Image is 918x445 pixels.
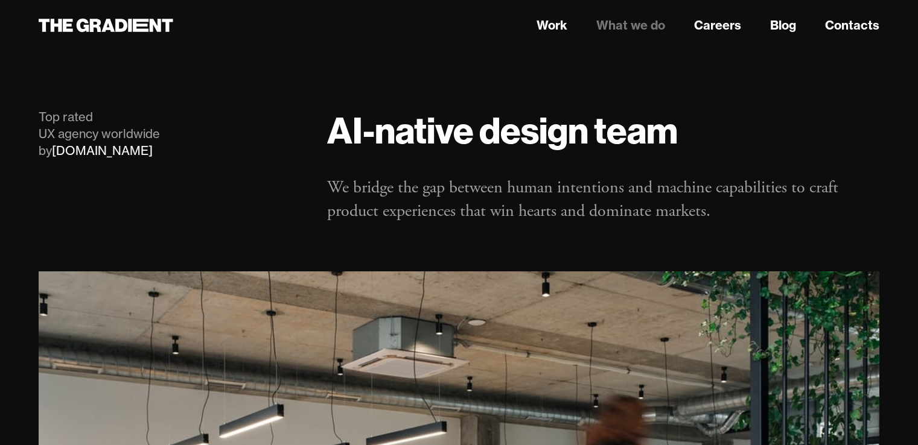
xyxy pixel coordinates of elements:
[770,16,796,34] a: Blog
[537,16,567,34] a: Work
[825,16,879,34] a: Contacts
[39,109,303,159] div: Top rated UX agency worldwide by
[52,143,153,158] a: [DOMAIN_NAME]
[327,176,879,223] p: We bridge the gap between human intentions and machine capabilities to craft product experiences ...
[596,16,665,34] a: What we do
[694,16,741,34] a: Careers
[327,109,879,152] h1: AI-native design team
